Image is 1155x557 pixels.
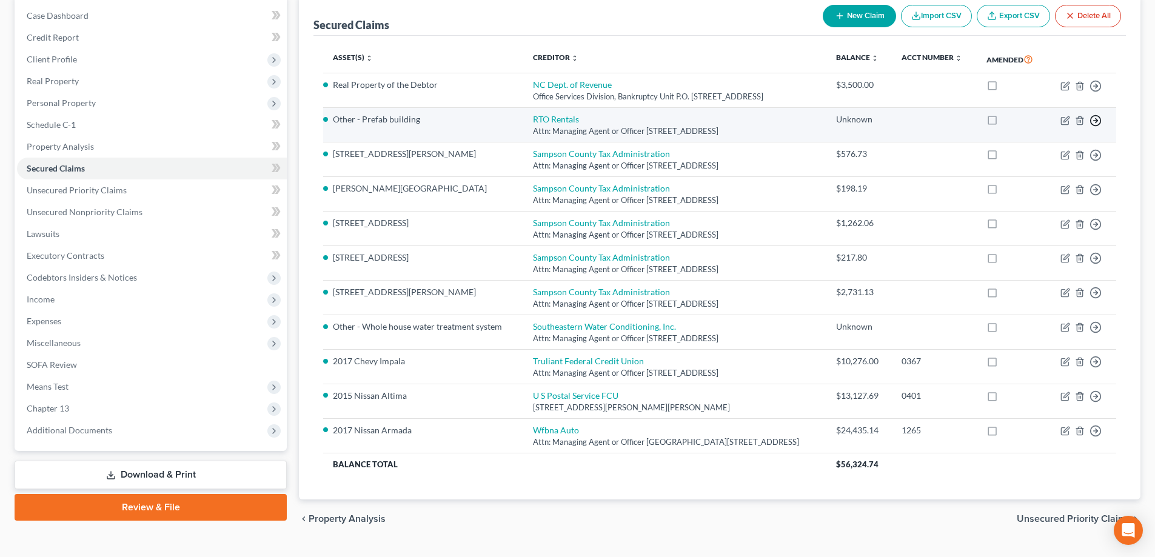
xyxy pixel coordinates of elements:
a: Sampson County Tax Administration [533,252,670,262]
div: 1265 [902,424,967,436]
div: $13,127.69 [836,390,882,402]
a: Unsecured Nonpriority Claims [17,201,287,223]
span: Chapter 13 [27,403,69,413]
a: RTO Rentals [533,114,579,124]
div: 0367 [902,355,967,367]
a: U S Postal Service FCU [533,390,618,401]
span: Schedule C-1 [27,119,76,130]
div: Unknown [836,321,882,333]
span: Real Property [27,76,79,86]
li: 2017 Nissan Armada [333,424,514,436]
a: Unsecured Priority Claims [17,179,287,201]
a: Lawsuits [17,223,287,245]
span: Personal Property [27,98,96,108]
span: Unsecured Priority Claims [27,185,127,195]
li: [PERSON_NAME][GEOGRAPHIC_DATA] [333,182,514,195]
div: 0401 [902,390,967,402]
a: Property Analysis [17,136,287,158]
a: Review & File [15,494,287,521]
div: Attn: Managing Agent or Officer [STREET_ADDRESS] [533,264,817,275]
div: Attn: Managing Agent or Officer [STREET_ADDRESS] [533,125,817,137]
span: Unsecured Priority Claims [1017,514,1131,524]
div: $576.73 [836,148,882,160]
li: 2015 Nissan Altima [333,390,514,402]
div: $3,500.00 [836,79,882,91]
div: [STREET_ADDRESS][PERSON_NAME][PERSON_NAME] [533,402,817,413]
div: Attn: Managing Agent or Officer [STREET_ADDRESS] [533,229,817,241]
div: $198.19 [836,182,882,195]
li: Other - Prefab building [333,113,514,125]
span: Additional Documents [27,425,112,435]
a: Southeastern Water Conditioning, Inc. [533,321,676,332]
li: [STREET_ADDRESS][PERSON_NAME] [333,148,514,160]
span: Unsecured Nonpriority Claims [27,207,142,217]
div: Office Services Division, Bankruptcy Unit P.O. [STREET_ADDRESS] [533,91,817,102]
span: Property Analysis [309,514,386,524]
a: Download & Print [15,461,287,489]
span: Case Dashboard [27,10,89,21]
a: NC Dept. of Revenue [533,79,612,90]
li: [STREET_ADDRESS] [333,252,514,264]
a: Truliant Federal Credit Union [533,356,644,366]
div: Attn: Managing Agent or Officer [STREET_ADDRESS] [533,195,817,206]
span: Income [27,294,55,304]
i: unfold_more [871,55,879,62]
div: Attn: Managing Agent or Officer [STREET_ADDRESS] [533,367,817,379]
div: Open Intercom Messenger [1114,516,1143,545]
a: Creditor unfold_more [533,53,578,62]
div: $1,262.06 [836,217,882,229]
a: Executory Contracts [17,245,287,267]
a: Acct Number unfold_more [902,53,962,62]
a: Sampson County Tax Administration [533,218,670,228]
button: Delete All [1055,5,1121,27]
div: Attn: Managing Agent or Officer [GEOGRAPHIC_DATA][STREET_ADDRESS] [533,436,817,448]
div: $217.80 [836,252,882,264]
th: Balance Total [323,453,826,475]
button: Import CSV [901,5,972,27]
button: Unsecured Priority Claims chevron_right [1017,514,1140,524]
span: Client Profile [27,54,77,64]
div: $10,276.00 [836,355,882,367]
div: Unknown [836,113,882,125]
a: Credit Report [17,27,287,48]
a: Balance unfold_more [836,53,879,62]
span: Miscellaneous [27,338,81,348]
li: Other - Whole house water treatment system [333,321,514,333]
a: SOFA Review [17,354,287,376]
i: unfold_more [571,55,578,62]
button: chevron_left Property Analysis [299,514,386,524]
span: Codebtors Insiders & Notices [27,272,137,282]
span: Credit Report [27,32,79,42]
a: Schedule C-1 [17,114,287,136]
a: Export CSV [977,5,1050,27]
i: chevron_left [299,514,309,524]
a: Wfbna Auto [533,425,579,435]
div: Attn: Managing Agent or Officer [STREET_ADDRESS] [533,160,817,172]
span: Lawsuits [27,228,59,239]
li: 2017 Chevy Impala [333,355,514,367]
li: [STREET_ADDRESS] [333,217,514,229]
span: Secured Claims [27,163,85,173]
span: Means Test [27,381,69,392]
a: Case Dashboard [17,5,287,27]
a: Asset(s) unfold_more [333,53,373,62]
span: Executory Contracts [27,250,104,261]
a: Secured Claims [17,158,287,179]
span: Property Analysis [27,141,94,152]
div: $24,435.14 [836,424,882,436]
span: $56,324.74 [836,459,879,469]
div: Attn: Managing Agent or Officer [STREET_ADDRESS] [533,298,817,310]
span: SOFA Review [27,359,77,370]
i: chevron_right [1131,514,1140,524]
a: Sampson County Tax Administration [533,183,670,193]
li: Real Property of the Debtor [333,79,514,91]
button: New Claim [823,5,896,27]
li: [STREET_ADDRESS][PERSON_NAME] [333,286,514,298]
div: $2,731.13 [836,286,882,298]
div: Secured Claims [313,18,389,32]
th: Amended [977,45,1047,73]
a: Sampson County Tax Administration [533,287,670,297]
a: Sampson County Tax Administration [533,148,670,159]
i: unfold_more [955,55,962,62]
div: Attn: Managing Agent or Officer [STREET_ADDRESS] [533,333,817,344]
